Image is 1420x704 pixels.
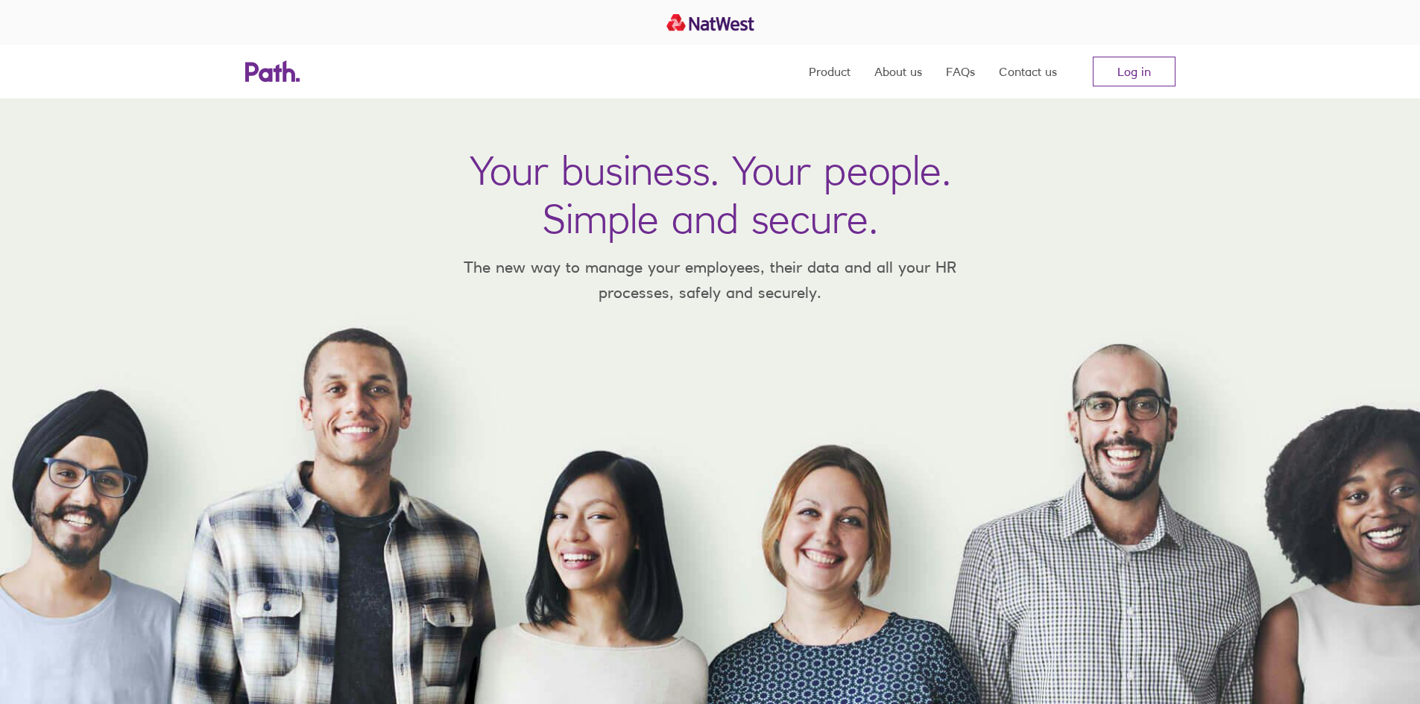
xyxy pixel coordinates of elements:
a: Contact us [999,45,1057,98]
a: About us [874,45,922,98]
a: FAQs [946,45,975,98]
a: Product [809,45,851,98]
h1: Your business. Your people. Simple and secure. [470,146,951,243]
a: Log in [1093,57,1176,86]
p: The new way to manage your employees, their data and all your HR processes, safely and securely. [442,255,979,305]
